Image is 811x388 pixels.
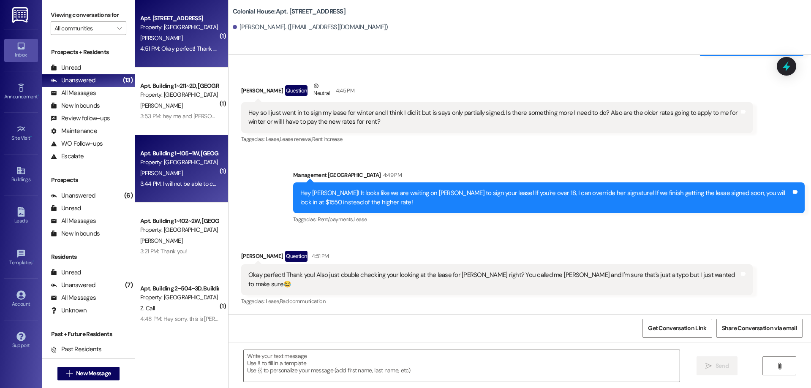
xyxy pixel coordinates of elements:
button: New Message [57,367,120,380]
i:  [776,363,783,369]
span: Lease [354,216,367,223]
span: [PERSON_NAME] [140,237,182,244]
a: Support [4,329,38,352]
div: 4:48 PM: Hey sorry, this is [PERSON_NAME]. I just talked about getting a lease for winter, I just... [140,315,717,323]
div: All Messages [51,217,96,225]
span: Send [716,361,729,370]
div: Unanswered [51,191,95,200]
div: Question [285,251,308,261]
div: Hey [PERSON_NAME]! It looks like we are waiting on [PERSON_NAME] to sign your lease! If you're ov... [300,189,791,207]
div: Tagged as: [241,133,753,145]
button: Share Conversation via email [716,319,803,338]
div: Question [285,85,308,96]
div: Tagged as: [241,295,753,307]
div: Neutral [312,81,331,99]
div: (7) [123,279,135,292]
div: [PERSON_NAME]. ([EMAIL_ADDRESS][DOMAIN_NAME]) [233,23,388,32]
div: Unread [51,63,81,72]
span: Rent/payments , [318,216,354,223]
i:  [705,363,712,369]
div: Property: [GEOGRAPHIC_DATA] [140,158,218,167]
div: Past Residents [51,345,102,354]
div: 4:51 PM: Okay perfect! Thank you! Also just double checking your looking at the lease for [PERSON... [140,45,648,52]
div: 4:51 PM [310,252,329,260]
span: • [33,258,34,264]
i:  [117,25,122,32]
span: Lease , [266,298,280,305]
div: Maintenance [51,127,97,136]
b: Colonial House: Apt. [STREET_ADDRESS] [233,7,346,16]
div: New Inbounds [51,101,100,110]
a: Site Visit • [4,122,38,145]
span: Lease , [266,136,280,143]
div: Okay perfect! Thank you! Also just double checking your looking at the lease for [PERSON_NAME] ri... [248,271,739,289]
span: Z. Call [140,304,155,312]
div: Residents [42,252,135,261]
div: Property: [GEOGRAPHIC_DATA] [140,23,218,32]
div: 3:53 PM: hey me and [PERSON_NAME] are out of town for a cousins wedding, we won't be able to be t... [140,112,484,120]
div: (13) [121,74,135,87]
span: Rent increase [312,136,343,143]
div: Hey so I just went in to sign my lease for winter and I think I did it but is says only partially... [248,109,739,127]
div: Management [GEOGRAPHIC_DATA] [293,171,805,182]
div: Property: [GEOGRAPHIC_DATA] [140,225,218,234]
div: [PERSON_NAME] [241,81,753,102]
div: Unanswered [51,281,95,290]
div: Apt. [STREET_ADDRESS] [140,14,218,23]
button: Get Conversation Link [642,319,712,338]
span: Lease renewal , [280,136,312,143]
div: Unread [51,204,81,213]
div: Review follow-ups [51,114,110,123]
div: Past + Future Residents [42,330,135,339]
img: ResiDesk Logo [12,7,30,23]
div: Unread [51,268,81,277]
div: All Messages [51,89,96,98]
a: Inbox [4,39,38,62]
div: All Messages [51,293,96,302]
div: Unknown [51,306,87,315]
span: [PERSON_NAME] [140,169,182,177]
div: Unanswered [51,76,95,85]
a: Buildings [4,163,38,186]
a: Account [4,288,38,311]
div: (6) [122,189,135,202]
span: New Message [76,369,111,378]
div: 3:44 PM: I will not be able to come tonight and it sounds like my roommate [PERSON_NAME] couldn't... [140,180,582,187]
div: 4:45 PM [334,86,354,95]
div: Property: [GEOGRAPHIC_DATA] [140,293,218,302]
div: [PERSON_NAME] [241,251,753,264]
div: Prospects [42,176,135,185]
span: • [30,134,32,140]
span: Bad communication [280,298,325,305]
div: New Inbounds [51,229,100,238]
div: Apt. Building 1~105~1W, [GEOGRAPHIC_DATA] [140,149,218,158]
span: Get Conversation Link [648,324,706,333]
button: Send [697,356,738,375]
i:  [66,370,73,377]
a: Leads [4,205,38,228]
span: Share Conversation via email [722,324,797,333]
div: Escalate [51,152,84,161]
div: WO Follow-ups [51,139,103,148]
span: [PERSON_NAME] [140,102,182,109]
span: • [38,92,39,98]
div: Apt. Building 1~211~2D, [GEOGRAPHIC_DATA] [140,81,218,90]
div: Tagged as: [293,213,805,225]
div: 4:49 PM [381,171,402,179]
div: Apt. Building 1~102~2W, [GEOGRAPHIC_DATA] [140,217,218,225]
input: All communities [54,22,113,35]
div: Property: [GEOGRAPHIC_DATA] [140,90,218,99]
div: Prospects + Residents [42,48,135,57]
a: Templates • [4,247,38,269]
div: 3:21 PM: Thank you! [140,247,187,255]
span: [PERSON_NAME] [140,34,182,42]
label: Viewing conversations for [51,8,126,22]
div: Apt. Building 2~504~3D, Building [GEOGRAPHIC_DATA] [140,284,218,293]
